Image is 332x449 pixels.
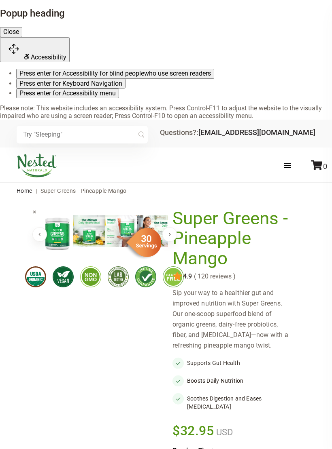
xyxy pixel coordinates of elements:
[34,188,39,194] span: |
[53,266,74,287] img: vegan
[108,266,129,287] img: thirdpartytested
[214,427,233,437] span: USD
[182,273,192,280] span: 4.9
[172,393,299,412] li: Soothes Digestion and Eases [MEDICAL_DATA]
[144,70,211,77] span: who use screen readers
[172,422,214,440] span: $32.95
[172,357,299,369] li: Supports Gut Health
[16,69,214,78] button: Press enter for Accessibility for blind peoplewho use screen readers
[135,266,156,287] img: lifetimeguarantee
[16,79,126,89] button: Press enter for Keyboard Navigation
[172,272,182,281] img: star.svg
[198,128,315,137] a: [EMAIL_ADDRESS][DOMAIN_NAME]
[160,129,315,136] div: Questions?:
[17,154,57,177] img: Nested Naturals
[16,89,119,98] button: Press enter for Accessibility menu
[17,183,315,199] nav: breadcrumbs
[105,215,137,247] img: Super Greens - Pineapple Mango
[163,266,184,287] img: glutenfree
[172,288,299,351] div: Sip your way to a healthier gut and improved nutrition with Super Greens. Our one-scoop superfood...
[80,266,101,287] img: gmofree
[17,126,148,143] input: Try "Sleeping"
[172,375,299,386] li: Boosts Daily Nutrition
[32,227,47,242] button: Previous
[323,162,327,171] span: 0
[40,188,127,194] span: Super Greens - Pineapple Mango
[121,225,162,260] img: sg-servings-30.png
[192,273,236,280] span: ( 120 reviews )
[25,266,46,287] img: usdaorganic
[41,215,73,252] img: Super Greens - Pineapple Mango
[73,215,105,247] img: Super Greens - Pineapple Mango
[137,215,169,247] img: Super Greens - Pineapple Mango
[31,53,66,61] span: Accessibility
[33,208,36,216] span: ×
[311,162,327,171] a: 0
[162,227,177,242] button: Next
[17,188,32,194] a: Home
[172,209,295,269] h1: Super Greens - Pineapple Mango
